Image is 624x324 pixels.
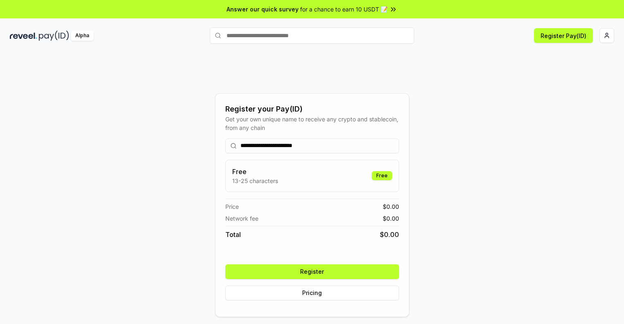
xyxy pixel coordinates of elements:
[300,5,388,13] span: for a chance to earn 10 USDT 📝
[71,31,94,41] div: Alpha
[227,5,299,13] span: Answer our quick survey
[534,28,593,43] button: Register Pay(ID)
[225,230,241,239] span: Total
[232,167,278,177] h3: Free
[383,202,399,211] span: $ 0.00
[225,103,399,115] div: Register your Pay(ID)
[225,214,258,223] span: Network fee
[225,264,399,279] button: Register
[225,115,399,132] div: Get your own unique name to receive any crypto and stablecoin, from any chain
[225,202,239,211] span: Price
[10,31,37,41] img: reveel_dark
[372,171,392,180] div: Free
[232,177,278,185] p: 13-25 characters
[380,230,399,239] span: $ 0.00
[383,214,399,223] span: $ 0.00
[225,286,399,300] button: Pricing
[39,31,69,41] img: pay_id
